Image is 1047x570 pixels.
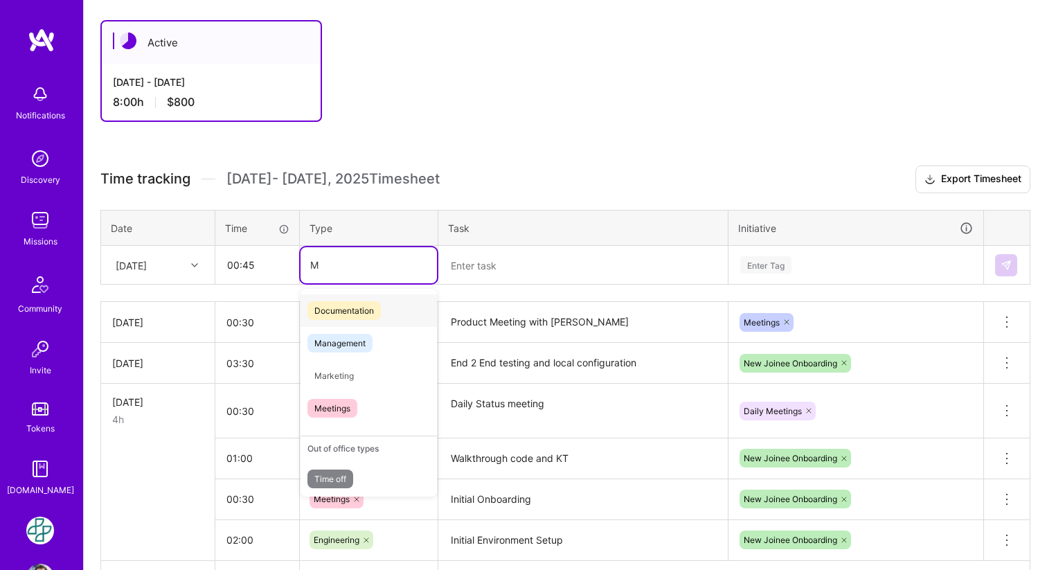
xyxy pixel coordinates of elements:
div: Enter Tag [740,254,791,276]
span: $800 [167,95,195,109]
th: Date [101,210,215,246]
input: HH:MM [216,247,298,283]
img: bell [26,80,54,108]
span: Time off [307,470,353,488]
div: Time [225,221,289,235]
span: Engineering [314,535,359,545]
img: guide book [26,455,54,483]
th: Task [438,210,728,246]
div: [DATE] [112,395,204,409]
div: Discovery [21,172,60,187]
div: [DATE] [112,356,204,371]
span: Daily Meetings [744,406,802,416]
img: Active [120,33,136,49]
img: logo [28,28,55,53]
span: New Joinee Onboarding [744,453,837,463]
span: New Joinee Onboarding [744,358,837,368]
input: HH:MM [215,393,299,429]
span: Meetings [744,317,780,328]
textarea: End 2 End testing and local configuration [440,344,726,382]
img: tokens [32,402,48,416]
div: 8:00 h [113,95,310,109]
div: Community [18,301,62,316]
div: Invite [30,363,51,377]
textarea: Walkthrough code and KT [440,440,726,478]
span: Marketing [307,366,361,385]
span: Meetings [314,494,350,504]
textarea: Initial Onboarding [440,481,726,519]
i: icon Chevron [191,262,198,269]
span: Time tracking [100,170,190,188]
a: Counter Health: Team for Counter Health [23,517,57,544]
div: [DOMAIN_NAME] [7,483,74,497]
div: [DATE] - [DATE] [113,75,310,89]
i: icon Download [924,172,936,187]
input: HH:MM [215,440,299,477]
img: Invite [26,335,54,363]
span: Meetings [307,399,357,418]
textarea: Initial Environment Setup [440,522,726,560]
textarea: Product Meeting with [PERSON_NAME] [440,303,726,341]
div: [DATE] [116,258,147,272]
input: HH:MM [215,522,299,558]
button: Export Timesheet [915,166,1030,193]
span: Management [307,334,373,353]
div: [DATE] [112,315,204,330]
img: discovery [26,145,54,172]
div: Initiative [738,220,974,236]
span: [DATE] - [DATE] , 2025 Timesheet [226,170,440,188]
div: Notifications [16,108,65,123]
textarea: Daily Status meeting [440,385,726,437]
span: Documentation [307,301,381,320]
input: HH:MM [215,345,299,382]
div: 4h [112,412,204,427]
img: Submit [1001,260,1012,271]
span: New Joinee Onboarding [744,494,837,504]
img: Counter Health: Team for Counter Health [26,517,54,544]
input: HH:MM [215,304,299,341]
img: Community [24,268,57,301]
div: Tokens [26,421,55,436]
div: Active [102,21,321,64]
div: Out of office types [301,436,437,461]
input: HH:MM [215,481,299,517]
th: Type [300,210,438,246]
span: New Joinee Onboarding [744,535,837,545]
div: Missions [24,234,57,249]
img: teamwork [26,206,54,234]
